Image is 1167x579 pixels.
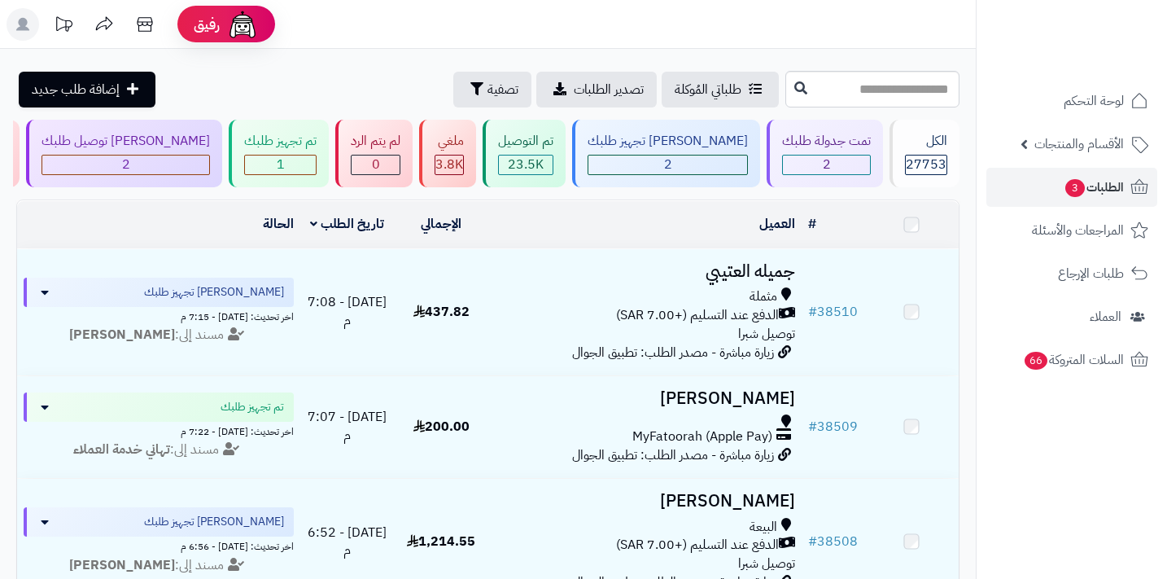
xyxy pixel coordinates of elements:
[32,80,120,99] span: إضافة طلب جديد
[808,417,858,436] a: #38509
[588,156,747,174] div: 2
[536,72,657,107] a: تصدير الطلبات
[1064,176,1124,199] span: الطلبات
[245,156,316,174] div: 1
[226,8,259,41] img: ai-face.png
[11,326,306,344] div: مسند إلى:
[144,284,284,300] span: [PERSON_NAME] تجهيز طلبك
[986,254,1157,293] a: طلبات الإرجاع
[905,132,947,151] div: الكل
[24,307,294,324] div: اخر تحديث: [DATE] - 7:15 م
[69,555,175,575] strong: [PERSON_NAME]
[23,120,225,187] a: [PERSON_NAME] توصيل طلبك 2
[244,132,317,151] div: تم تجهيز طلبك
[986,297,1157,336] a: العملاء
[572,343,774,362] span: زيارة مباشرة - مصدر الطلب: تطبيق الجوال
[413,417,470,436] span: 200.00
[750,518,777,537] span: البيعة
[194,15,220,34] span: رفيق
[823,155,831,174] span: 2
[738,324,795,344] span: توصيل شبرا
[1032,219,1124,242] span: المراجعات والأسئلة
[664,155,672,174] span: 2
[435,132,464,151] div: ملغي
[783,156,870,174] div: 2
[1064,90,1124,112] span: لوحة التحكم
[986,168,1157,207] a: الطلبات3
[808,302,858,322] a: #38510
[759,214,795,234] a: العميل
[808,532,817,551] span: #
[421,214,461,234] a: الإجمالي
[332,120,416,187] a: لم يتم الرد 0
[453,72,531,107] button: تصفية
[808,214,816,234] a: #
[763,120,886,187] a: تمت جدولة طلبك 2
[372,155,380,174] span: 0
[407,532,475,551] span: 1,214.55
[738,554,795,573] span: توصيل شبرا
[308,407,387,445] span: [DATE] - 7:07 م
[808,417,817,436] span: #
[808,302,817,322] span: #
[886,120,963,187] a: الكل27753
[495,389,795,408] h3: [PERSON_NAME]
[19,72,155,107] a: إضافة طلب جديد
[308,292,387,331] span: [DATE] - 7:08 م
[1058,262,1124,285] span: طلبات الإرجاع
[479,120,569,187] a: تم التوصيل 23.5K
[225,120,332,187] a: تم تجهيز طلبك 1
[616,306,779,325] span: الدفع عند التسليم (+7.00 SAR)
[413,302,470,322] span: 437.82
[495,262,795,281] h3: جميله العتيبي
[1065,179,1085,197] span: 3
[416,120,479,187] a: ملغي 3.8K
[1056,44,1152,78] img: logo-2.png
[675,80,741,99] span: طلباتي المُوكلة
[310,214,384,234] a: تاريخ الطلب
[498,132,553,151] div: تم التوصيل
[572,445,774,465] span: زيارة مباشرة - مصدر الطلب: تطبيق الجوال
[73,440,170,459] strong: تهاني خدمة العملاء
[986,81,1157,121] a: لوحة التحكم
[1025,352,1047,370] span: 66
[906,155,946,174] span: 27753
[277,155,285,174] span: 1
[43,8,84,45] a: تحديثات المنصة
[144,514,284,530] span: [PERSON_NAME] تجهيز طلبك
[750,287,777,306] span: مثملة
[495,492,795,511] h3: [PERSON_NAME]
[508,155,544,174] span: 23.5K
[42,132,210,151] div: [PERSON_NAME] توصيل طلبك
[487,80,518,99] span: تصفية
[24,537,294,554] div: اخر تحديث: [DATE] - 6:56 م
[11,441,306,459] div: مسند إلى:
[24,422,294,439] div: اخر تحديث: [DATE] - 7:22 م
[42,156,209,174] div: 2
[221,399,284,415] span: تم تجهيز طلبك
[435,156,463,174] div: 3842
[632,428,772,446] span: MyFatoorah (Apple Pay)
[616,536,779,555] span: الدفع عند التسليم (+7.00 SAR)
[808,532,858,551] a: #38508
[662,72,779,107] a: طلباتي المُوكلة
[569,120,763,187] a: [PERSON_NAME] تجهيز طلبك 2
[574,80,644,99] span: تصدير الطلبات
[1090,305,1121,328] span: العملاء
[69,325,175,344] strong: [PERSON_NAME]
[499,156,553,174] div: 23530
[986,211,1157,250] a: المراجعات والأسئلة
[1034,133,1124,156] span: الأقسام والمنتجات
[588,132,748,151] div: [PERSON_NAME] تجهيز طلبك
[308,523,387,561] span: [DATE] - 6:52 م
[986,340,1157,379] a: السلات المتروكة66
[122,155,130,174] span: 2
[435,155,463,174] span: 3.8K
[351,132,400,151] div: لم يتم الرد
[1023,349,1124,371] span: السلات المتروكة
[782,132,871,151] div: تمت جدولة طلبك
[352,156,400,174] div: 0
[263,214,294,234] a: الحالة
[11,556,306,575] div: مسند إلى:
